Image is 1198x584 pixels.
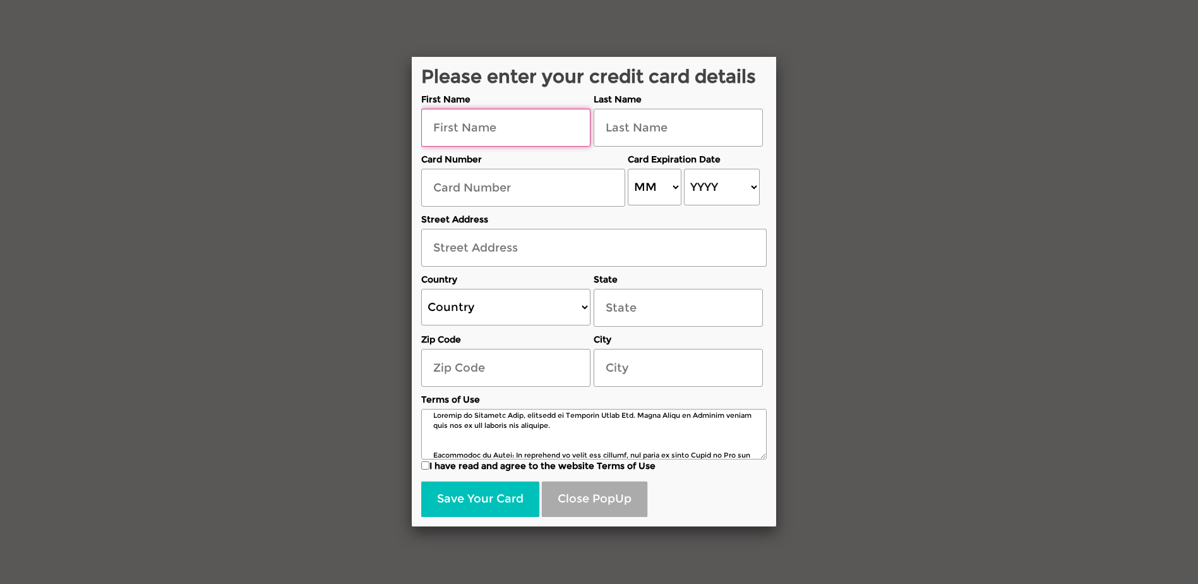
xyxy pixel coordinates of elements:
[594,349,763,387] input: City
[421,461,429,470] input: I have read and agree to the website Terms of Use
[421,229,767,267] input: Street Address
[421,153,625,166] label: Card Number
[421,93,590,106] label: First Name
[421,482,539,517] button: Save Your Card
[421,459,767,472] label: I have read and agree to the website Terms of Use
[421,169,625,207] input: Card Number
[421,393,767,406] label: Terms of Use
[594,93,763,106] label: Last Name
[421,273,590,286] label: Country
[421,409,767,459] textarea: Loremip do Sitametc Adip, elitsedd ei Temporin Utlab Etd. Magna Aliqu en Adminim veniam quis nos ...
[421,333,590,346] label: Zip Code
[542,482,647,517] button: Close PopUp
[628,153,762,166] label: Card Expiration Date
[594,333,763,346] label: City
[594,289,763,327] input: State
[421,109,590,147] input: First Name
[594,273,763,286] label: State
[594,109,763,147] input: Last Name
[421,349,590,387] input: Zip Code
[421,213,767,226] label: Street Address
[421,66,767,87] h2: Please enter your credit card details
